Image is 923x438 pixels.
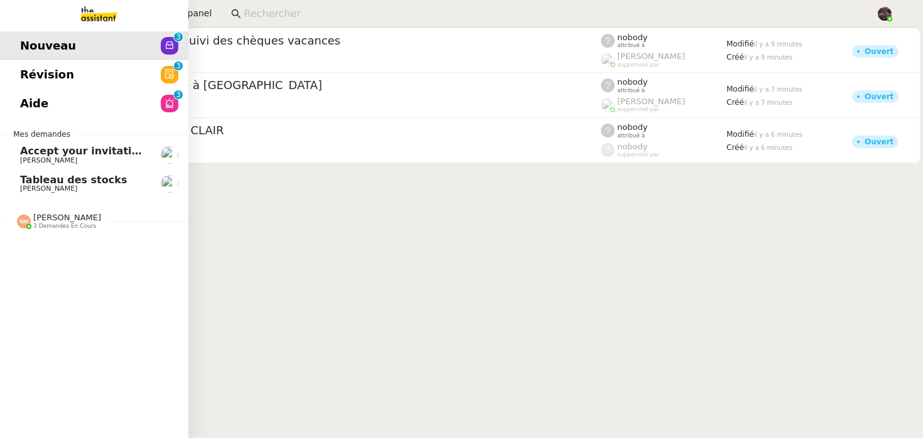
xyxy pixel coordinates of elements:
span: [PERSON_NAME] [617,97,685,106]
span: nobody [617,142,647,151]
p: 3 [176,61,181,73]
span: il y a 7 minutes [744,99,792,106]
span: Modifié [726,85,754,93]
span: attribué à [617,42,645,49]
nz-badge-sup: 3 [174,90,183,99]
img: users%2FrLg9kJpOivdSURM9kMyTNR7xGo72%2Favatar%2Fb3a3d448-9218-437f-a4e5-c617cb932dda [161,146,178,164]
span: [PERSON_NAME] [20,184,77,193]
app-user-label: attribué à [601,122,726,139]
span: nobody [617,122,647,132]
span: Accept your invitation to join shared calenda"[PERSON_NAME]" [20,145,379,157]
span: [PERSON_NAME] [20,156,77,164]
span: Modifié [726,130,754,139]
img: 2af2e8ed-4e7a-4339-b054-92d163d57814 [878,7,892,21]
p: 3 [176,90,181,102]
span: [PERSON_NAME] [617,51,685,61]
span: Aide [20,94,48,113]
div: Ouvert [865,93,893,100]
span: il y a 9 minutes [744,54,792,61]
img: users%2FAXgjBsdPtrYuxuZvIJjRexEdqnq2%2Favatar%2F1599931753966.jpeg [161,175,178,193]
img: users%2FoFdbodQ3TgNoWt9kP3GXAs5oaCq1%2Favatar%2Fprofile-pic.png [601,98,615,112]
span: il y a 6 minutes [744,144,792,151]
app-user-label: suppervisé par [601,97,726,113]
span: Révision [20,65,74,84]
app-user-detailed-label: client [65,96,601,112]
span: Créé [726,143,744,152]
div: Ouvert [865,48,893,55]
span: nobody [617,33,647,42]
span: 3 demandes en cours [33,223,96,230]
p: 3 [176,33,181,44]
span: Appeler l'ANCV pour suivi des chèques vacances [65,35,601,46]
span: Envoyer recommandé à [GEOGRAPHIC_DATA] [65,80,601,91]
span: Tableau des stocks [20,174,127,186]
span: Créé [726,53,744,61]
span: suppervisé par [617,106,659,113]
span: attribué à [617,132,645,139]
span: [PERSON_NAME] [33,213,101,222]
app-user-detailed-label: client [65,141,601,158]
nz-badge-sup: 3 [174,33,183,41]
app-user-detailed-label: client [65,51,601,67]
span: nobody [617,77,647,87]
img: svg [17,215,31,228]
span: Nouveau [20,36,76,55]
span: il y a 9 minutes [754,41,802,48]
span: il y a 6 minutes [754,131,802,138]
span: Mes demandes [6,128,78,141]
input: Rechercher [244,6,863,23]
span: il y a 7 minutes [754,86,802,93]
app-user-label: suppervisé par [601,142,726,158]
app-user-label: attribué à [601,33,726,49]
div: Ouvert [865,138,893,146]
nz-badge-sup: 3 [174,61,183,70]
app-user-label: suppervisé par [601,51,726,68]
app-user-label: attribué à [601,77,726,93]
span: suppervisé par [617,61,659,68]
img: users%2FoFdbodQ3TgNoWt9kP3GXAs5oaCq1%2Favatar%2Fprofile-pic.png [601,53,615,67]
span: suppervisé par [617,151,659,158]
span: Modifié [726,40,754,48]
span: RELANCE CLES SAINT CLAIR [65,125,601,136]
span: attribué à [617,87,645,94]
span: Créé [726,98,744,107]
